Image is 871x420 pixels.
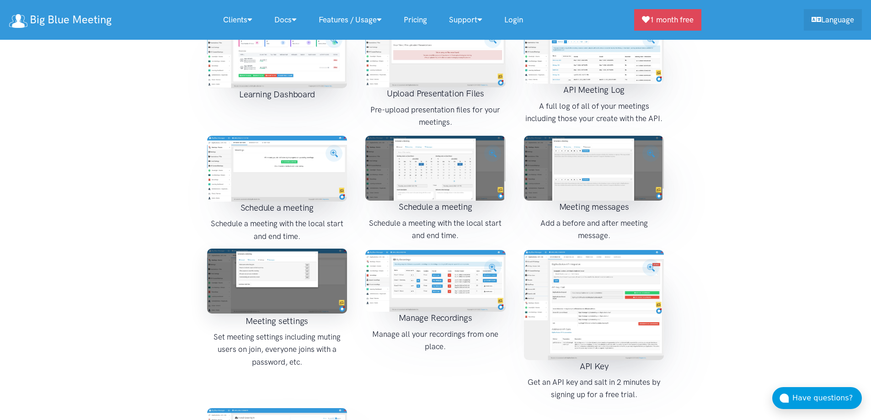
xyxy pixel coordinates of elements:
h4: Meeting settings [207,315,347,328]
div: Have questions? [792,392,862,404]
a: API Meeting Log [524,48,664,57]
a: Login [493,10,534,30]
img: Schedule a meeting [207,136,347,201]
h4: Learning Dashboard [207,88,347,101]
p: Schedule a meeting with the local start and end time. [207,218,347,242]
img: Upload Presentation Files [365,22,506,88]
h4: Upload Presentation Files [365,87,506,100]
img: Meeting settings [207,249,347,314]
a: Schedule a meeting [207,163,347,172]
a: Learning Dashboard [207,49,347,58]
p: Schedule a meeting with the local start and end time. [365,217,506,242]
h4: API Key [524,360,664,373]
img: API Key [524,250,664,360]
img: logo [9,14,27,28]
img: Manage Recordings [365,250,506,312]
h4: Schedule a meeting [365,201,506,213]
a: Features / Usage [308,10,393,30]
a: Clients [212,10,263,30]
img: Meeting messages [524,136,664,201]
p: Add a before and after meeting message. [524,217,664,242]
img: Schedule a meeting [365,136,506,201]
a: 1 month free [634,9,701,31]
a: Pricing [393,10,438,30]
h4: Manage Recordings [365,312,506,324]
p: Pre-upload presentation files for your meetings. [365,104,506,128]
a: Language [804,9,862,31]
p: Manage all your recordings from one place. [365,328,506,353]
a: Big Blue Meeting [9,10,112,30]
button: Have questions? [772,387,862,409]
img: Learning Dashboard [207,22,347,88]
img: API Meeting Log [524,22,664,84]
a: Meeting messages [524,163,664,172]
p: A full log of all of your meetings including those your create with the API. [524,100,664,125]
p: Get an API key and salt in 2 minutes by signing up for a free trial. [524,376,664,401]
a: Meeting settings [207,277,347,286]
a: API Key [524,299,664,308]
a: Upload Presentation Files [365,49,506,58]
a: Support [438,10,493,30]
a: Manage Recordings [365,275,506,284]
p: Set meeting settings including muting users on join, everyone joins with a password, etc. [207,331,347,368]
h4: Meeting messages [524,201,664,213]
a: Docs [263,10,308,30]
h4: API Meeting Log [524,84,664,96]
a: Schedule a meeting [365,163,506,172]
h4: Schedule a meeting [207,202,347,214]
